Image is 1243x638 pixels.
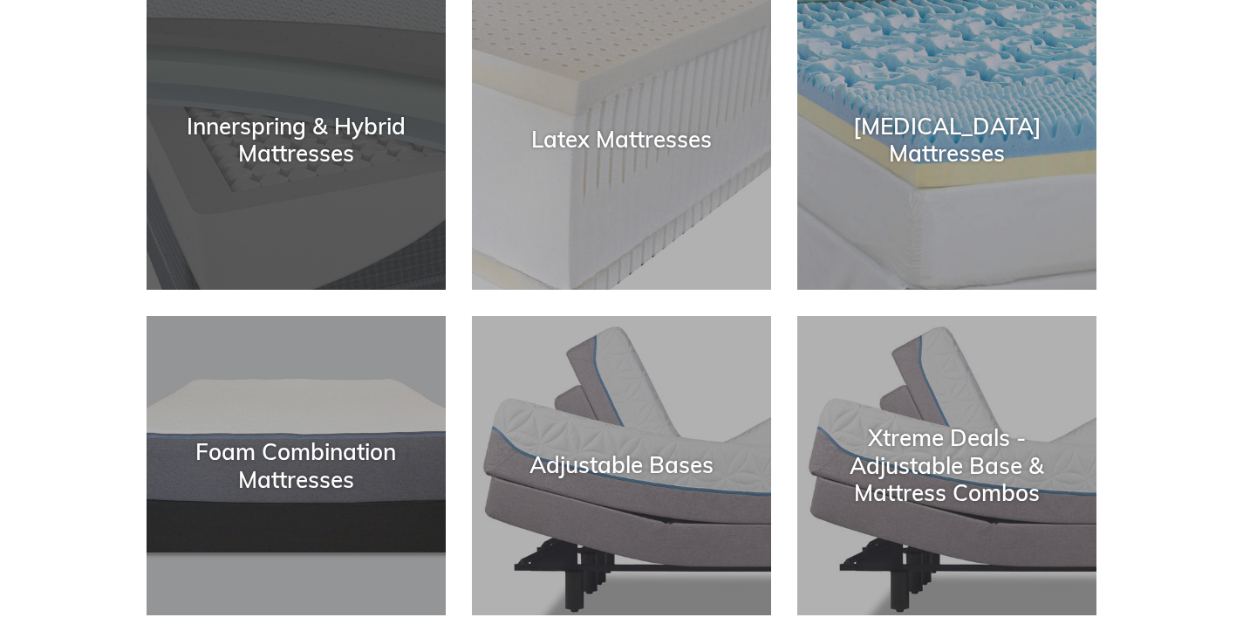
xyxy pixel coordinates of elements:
[147,316,446,615] a: Foam Combination Mattresses
[147,113,446,167] div: Innerspring & Hybrid Mattresses
[797,113,1096,167] div: [MEDICAL_DATA] Mattresses
[472,316,771,615] a: Adjustable Bases
[797,316,1096,615] a: Xtreme Deals - Adjustable Base & Mattress Combos
[797,425,1096,507] div: Xtreme Deals - Adjustable Base & Mattress Combos
[472,452,771,479] div: Adjustable Bases
[147,438,446,492] div: Foam Combination Mattresses
[472,127,771,154] div: Latex Mattresses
